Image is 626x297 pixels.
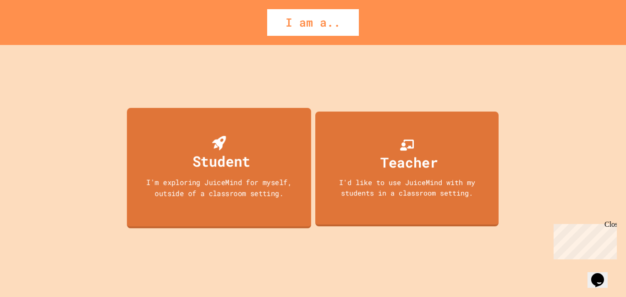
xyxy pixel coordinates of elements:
[324,177,489,198] div: I'd like to use JuiceMind with my students in a classroom setting.
[192,150,251,172] div: Student
[267,9,359,36] div: I am a..
[550,220,617,259] iframe: chat widget
[136,177,302,198] div: I'm exploring JuiceMind for myself, outside of a classroom setting.
[380,152,438,173] div: Teacher
[4,4,63,58] div: Chat with us now!Close
[588,260,617,288] iframe: chat widget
